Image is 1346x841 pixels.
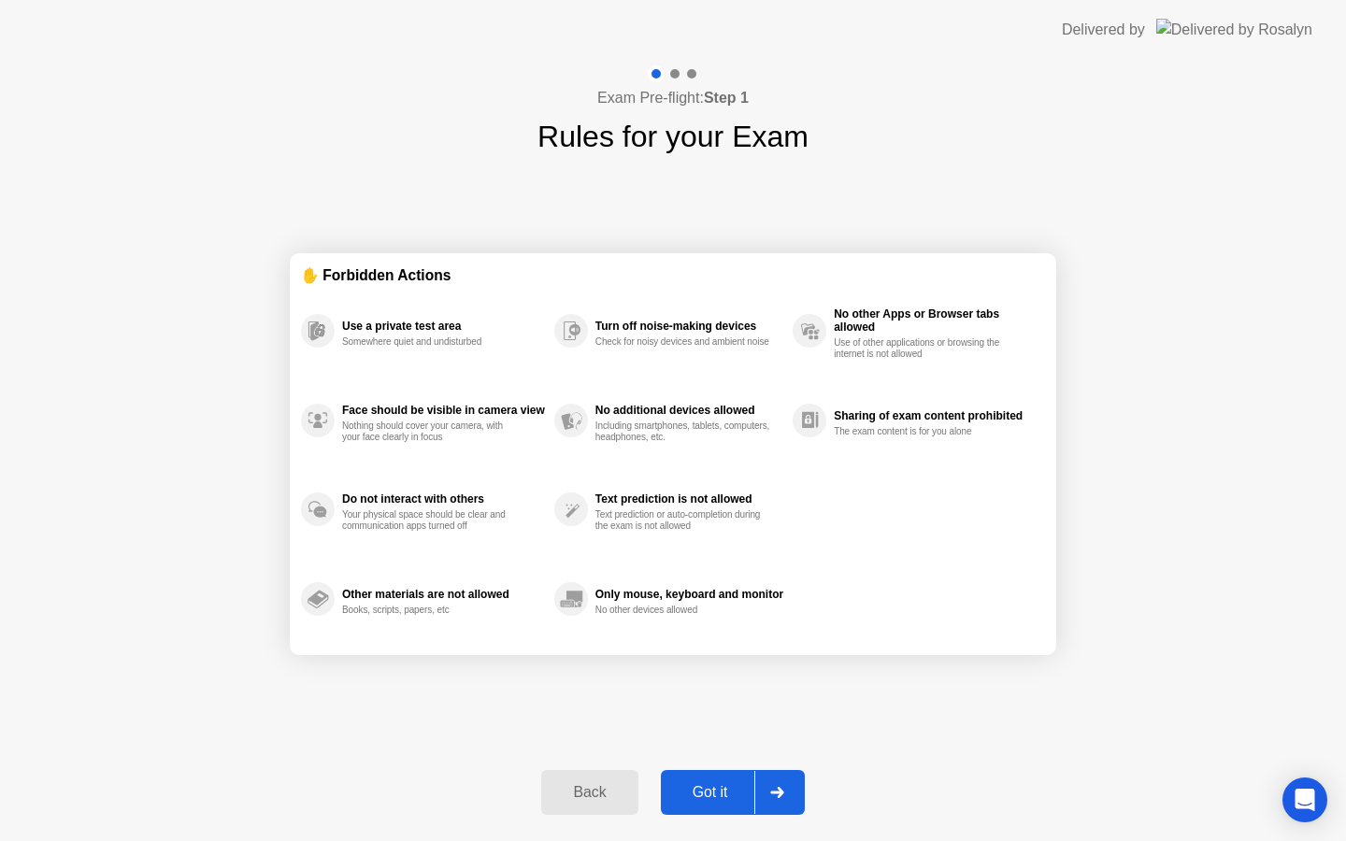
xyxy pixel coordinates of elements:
[537,114,809,159] h1: Rules for your Exam
[595,605,772,616] div: No other devices allowed
[342,509,519,532] div: Your physical space should be clear and communication apps turned off
[595,420,772,443] div: Including smartphones, tablets, computers, headphones, etc.
[661,770,805,815] button: Got it
[834,409,1036,422] div: Sharing of exam content prohibited
[834,337,1010,360] div: Use of other applications or browsing the internet is not allowed
[597,87,749,109] h4: Exam Pre-flight:
[342,336,519,348] div: Somewhere quiet and undisturbed
[595,320,783,333] div: Turn off noise-making devices
[541,770,637,815] button: Back
[666,784,754,801] div: Got it
[595,509,772,532] div: Text prediction or auto-completion during the exam is not allowed
[834,307,1036,334] div: No other Apps or Browser tabs allowed
[704,90,749,106] b: Step 1
[1156,19,1312,40] img: Delivered by Rosalyn
[342,320,545,333] div: Use a private test area
[342,404,545,417] div: Face should be visible in camera view
[342,492,545,506] div: Do not interact with others
[595,492,783,506] div: Text prediction is not allowed
[547,784,632,801] div: Back
[1062,19,1145,41] div: Delivered by
[834,426,1010,437] div: The exam content is for you alone
[342,588,545,601] div: Other materials are not allowed
[342,420,519,443] div: Nothing should cover your camera, with your face clearly in focus
[595,404,783,417] div: No additional devices allowed
[342,605,519,616] div: Books, scripts, papers, etc
[301,264,1045,286] div: ✋ Forbidden Actions
[595,588,783,601] div: Only mouse, keyboard and monitor
[595,336,772,348] div: Check for noisy devices and ambient noise
[1282,777,1327,822] div: Open Intercom Messenger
